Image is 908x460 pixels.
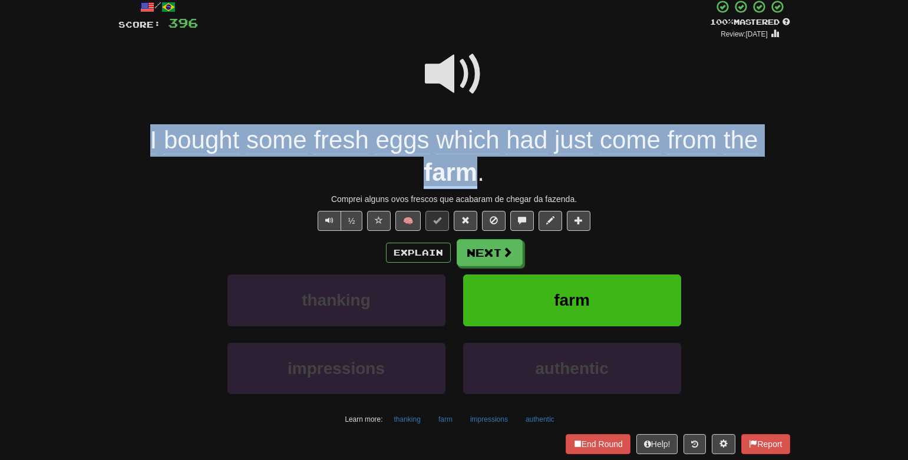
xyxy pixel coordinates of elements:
div: Text-to-speech controls [315,211,363,231]
button: farm [463,274,681,326]
span: 396 [168,15,198,30]
span: thanking [302,291,371,309]
button: Help! [636,434,678,454]
span: from [667,126,717,154]
span: some [246,126,307,154]
button: Set this sentence to 100% Mastered (alt+m) [425,211,449,231]
div: Mastered [710,17,790,28]
span: farm [554,291,590,309]
button: Round history (alt+y) [684,434,706,454]
span: bought [164,126,239,154]
u: farm [424,158,477,188]
span: . [477,158,484,186]
button: impressions [464,411,514,428]
button: Play sentence audio (ctl+space) [318,211,341,231]
button: thanking [388,411,427,428]
button: Next [457,239,523,266]
span: authentic [535,359,608,378]
button: impressions [227,343,445,394]
span: I [150,126,157,154]
div: Comprei alguns ovos frescos que acabaram de chegar da fazenda. [118,193,790,205]
button: farm [432,411,459,428]
span: eggs [375,126,429,154]
button: Reset to 0% Mastered (alt+r) [454,211,477,231]
button: Edit sentence (alt+d) [539,211,562,231]
span: had [506,126,547,154]
span: which [436,126,499,154]
button: Explain [386,243,451,263]
span: just [554,126,593,154]
button: Favorite sentence (alt+f) [367,211,391,231]
span: Score: [118,19,161,29]
span: come [600,126,661,154]
button: 🧠 [395,211,421,231]
button: thanking [227,274,445,326]
button: Discuss sentence (alt+u) [510,211,534,231]
button: ½ [341,211,363,231]
button: authentic [463,343,681,394]
span: impressions [288,359,385,378]
small: Review: [DATE] [721,30,768,38]
button: authentic [519,411,561,428]
span: fresh [313,126,368,154]
small: Learn more: [345,415,382,423]
button: Report [741,434,790,454]
span: the [724,126,758,154]
span: 100 % [710,17,734,27]
button: Add to collection (alt+a) [567,211,590,231]
button: Ignore sentence (alt+i) [482,211,506,231]
button: End Round [566,434,630,454]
